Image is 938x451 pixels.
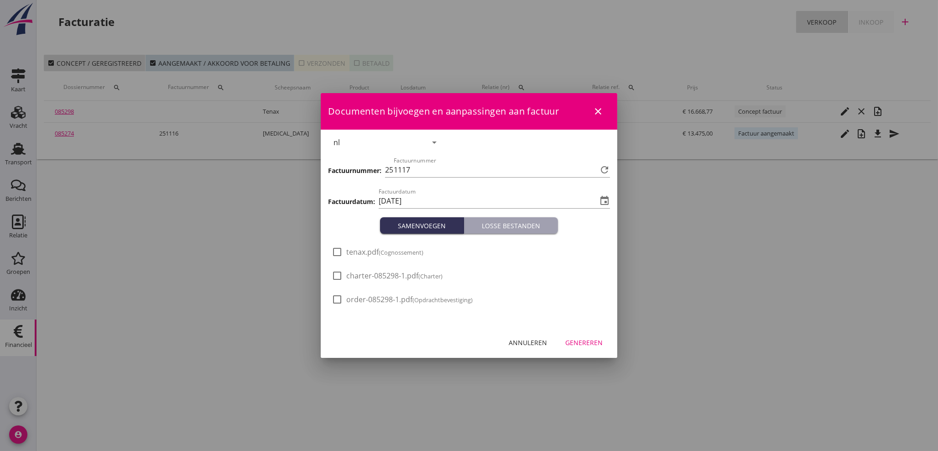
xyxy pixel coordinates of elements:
button: Samenvoegen [380,217,464,234]
div: Samenvoegen [384,221,460,231]
small: (Cognossement) [379,248,423,257]
button: Genereren [558,334,610,351]
i: refresh [599,164,610,175]
span: charter-085298-1.pdf [346,271,443,281]
i: close [593,106,604,117]
div: Documenten bijvoegen en aanpassingen aan factuur [321,93,617,130]
span: order-085298-1.pdf [346,295,473,304]
div: nl [334,138,340,147]
span: tenax.pdf [346,247,423,257]
button: Losse bestanden [464,217,558,234]
div: Annuleren [509,338,547,347]
h3: Factuurdatum: [328,197,375,206]
small: (Charter) [418,272,443,280]
div: Genereren [565,338,603,347]
button: Annuleren [501,334,554,351]
span: 25 [385,164,393,176]
i: arrow_drop_down [429,137,440,148]
h3: Factuurnummer: [328,166,381,175]
input: Factuurdatum [379,194,597,208]
small: (Opdrachtbevestiging) [412,296,473,304]
div: Losse bestanden [468,221,554,231]
input: Factuurnummer [394,163,597,177]
i: event [599,195,610,206]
